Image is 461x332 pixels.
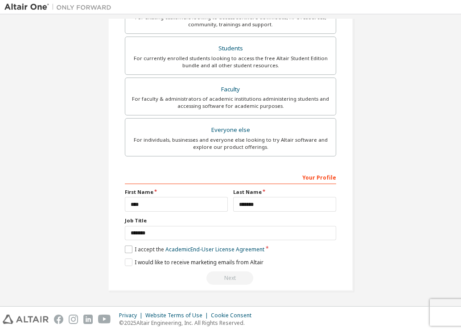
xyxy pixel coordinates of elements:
div: For existing customers looking to access software downloads, HPC resources, community, trainings ... [131,14,330,28]
div: For currently enrolled students looking to access the free Altair Student Edition bundle and all ... [131,55,330,69]
div: Everyone else [131,124,330,136]
div: Privacy [119,312,145,319]
label: First Name [125,189,228,196]
div: Website Terms of Use [145,312,211,319]
label: I would like to receive marketing emails from Altair [125,258,263,266]
img: linkedin.svg [83,315,93,324]
label: Last Name [233,189,336,196]
img: youtube.svg [98,315,111,324]
img: instagram.svg [69,315,78,324]
img: Altair One [4,3,116,12]
div: For individuals, businesses and everyone else looking to try Altair software and explore our prod... [131,136,330,151]
div: Faculty [131,83,330,96]
label: I accept the [125,246,264,253]
img: altair_logo.svg [3,315,49,324]
label: Job Title [125,217,336,224]
p: © 2025 Altair Engineering, Inc. All Rights Reserved. [119,319,257,327]
img: facebook.svg [54,315,63,324]
div: For faculty & administrators of academic institutions administering students and accessing softwa... [131,95,330,110]
div: Your Profile [125,170,336,184]
div: Students [131,42,330,55]
a: Academic End-User License Agreement [165,246,264,253]
div: Cookie Consent [211,312,257,319]
div: Read and acccept EULA to continue [125,271,336,285]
